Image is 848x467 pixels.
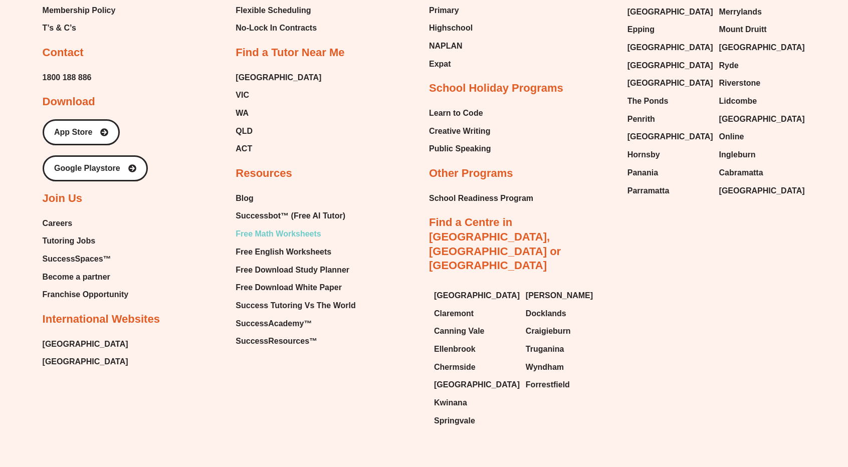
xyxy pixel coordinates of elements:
span: Careers [43,216,73,231]
a: Canning Vale [434,324,516,339]
span: [GEOGRAPHIC_DATA] [627,58,713,73]
a: Tutoring Jobs [43,233,129,249]
a: Chermside [434,360,516,375]
span: NAPLAN [429,39,463,54]
a: No-Lock In Contracts [236,21,321,36]
a: [GEOGRAPHIC_DATA] [434,288,516,303]
span: Wyndham [526,360,564,375]
a: Ingleburn [719,147,801,162]
span: Forrestfield [526,377,570,392]
span: Ellenbrook [434,342,476,357]
span: School Readiness Program [429,191,533,206]
a: [GEOGRAPHIC_DATA] [43,354,128,369]
a: [GEOGRAPHIC_DATA] [719,112,801,127]
a: Creative Writing [429,124,491,139]
a: Careers [43,216,129,231]
span: Expat [429,57,451,72]
a: [GEOGRAPHIC_DATA] [627,76,709,91]
a: Cabramatta [719,165,801,180]
span: [GEOGRAPHIC_DATA] [627,76,713,91]
h2: International Websites [43,312,160,327]
span: Creative Writing [429,124,490,139]
span: QLD [236,124,253,139]
span: Become a partner [43,270,110,285]
span: Parramatta [627,183,670,198]
a: Merrylands [719,5,801,20]
a: Free Math Worksheets [236,226,355,242]
span: Riverstone [719,76,761,91]
a: [GEOGRAPHIC_DATA] [719,183,801,198]
a: Learn to Code [429,106,491,121]
span: ACT [236,141,252,156]
a: [GEOGRAPHIC_DATA] [719,40,801,55]
span: Blog [236,191,254,206]
a: NAPLAN [429,39,477,54]
span: Kwinana [434,395,467,410]
a: WA [236,106,321,121]
span: No-Lock In Contracts [236,21,317,36]
a: Online [719,129,801,144]
a: Ellenbrook [434,342,516,357]
a: SuccessResources™ [236,334,355,349]
a: Public Speaking [429,141,491,156]
a: Expat [429,57,477,72]
h2: School Holiday Programs [429,81,563,96]
a: Truganina [526,342,607,357]
a: Franchise Opportunity [43,287,129,302]
a: 1800 188 886 [43,70,92,85]
span: Ingleburn [719,147,756,162]
span: Claremont [434,306,474,321]
h2: Resources [236,166,292,181]
a: Panania [627,165,709,180]
a: [PERSON_NAME] [526,288,607,303]
span: Tutoring Jobs [43,233,95,249]
span: [GEOGRAPHIC_DATA] [627,40,713,55]
span: SuccessResources™ [236,334,317,349]
span: Google Playstore [54,164,120,172]
span: WA [236,106,249,121]
span: Lidcombe [719,94,757,109]
span: [GEOGRAPHIC_DATA] [43,337,128,352]
span: [GEOGRAPHIC_DATA] [627,5,713,20]
span: Epping [627,22,655,37]
h2: Find a Tutor Near Me [236,46,344,60]
span: [GEOGRAPHIC_DATA] [719,112,805,127]
span: Panania [627,165,658,180]
a: Epping [627,22,709,37]
span: Cabramatta [719,165,763,180]
a: Free Download Study Planner [236,263,355,278]
span: Online [719,129,744,144]
span: Docklands [526,306,566,321]
span: Hornsby [627,147,660,162]
h2: Other Programs [429,166,513,181]
a: Blog [236,191,355,206]
span: Ryde [719,58,739,73]
span: App Store [54,128,92,136]
a: [GEOGRAPHIC_DATA] [627,40,709,55]
div: Chat Widget [681,354,848,467]
a: [GEOGRAPHIC_DATA] [434,377,516,392]
a: Parramatta [627,183,709,198]
a: Docklands [526,306,607,321]
a: Membership Policy [43,3,116,18]
span: [GEOGRAPHIC_DATA] [719,40,805,55]
span: [GEOGRAPHIC_DATA] [434,288,520,303]
a: Primary [429,3,477,18]
span: Free Download White Paper [236,280,342,295]
a: ACT [236,141,321,156]
span: Merrylands [719,5,762,20]
span: Springvale [434,413,475,428]
a: SuccessAcademy™ [236,316,355,331]
a: Hornsby [627,147,709,162]
a: SuccessSpaces™ [43,252,129,267]
a: Claremont [434,306,516,321]
span: [PERSON_NAME] [526,288,593,303]
a: Craigieburn [526,324,607,339]
a: [GEOGRAPHIC_DATA] [236,70,321,85]
a: App Store [43,119,120,145]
